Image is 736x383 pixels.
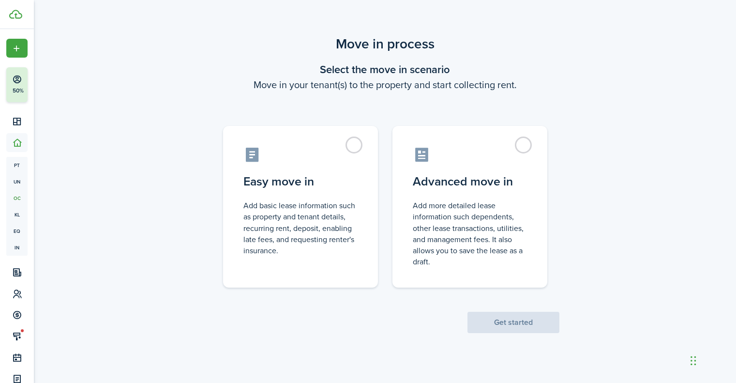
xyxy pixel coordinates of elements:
[6,173,28,190] a: un
[6,223,28,239] a: eq
[413,173,527,190] control-radio-card-title: Advanced move in
[12,87,24,95] p: 50%
[211,61,559,77] wizard-step-header-title: Select the move in scenario
[243,173,358,190] control-radio-card-title: Easy move in
[6,39,28,58] button: Open menu
[6,190,28,206] a: oc
[211,77,559,92] wizard-step-header-description: Move in your tenant(s) to the property and start collecting rent.
[6,239,28,256] a: in
[688,337,736,383] iframe: Chat Widget
[9,10,22,19] img: TenantCloud
[691,346,696,375] div: Drag
[6,206,28,223] a: kl
[6,157,28,173] a: pt
[243,200,358,256] control-radio-card-description: Add basic lease information such as property and tenant details, recurring rent, deposit, enablin...
[413,200,527,267] control-radio-card-description: Add more detailed lease information such dependents, other lease transactions, utilities, and man...
[211,34,559,54] scenario-title: Move in process
[6,67,87,102] button: 50%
